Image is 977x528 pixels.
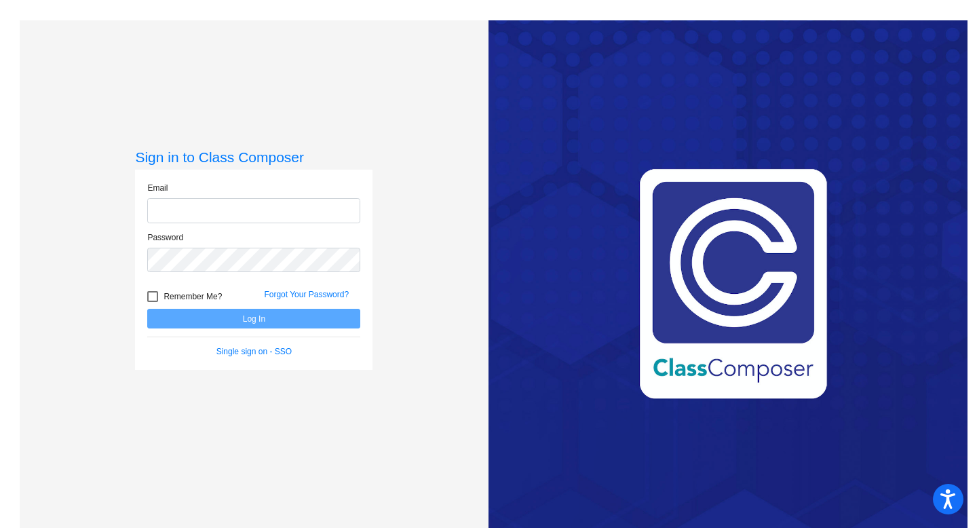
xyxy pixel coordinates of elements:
a: Single sign on - SSO [216,347,292,356]
span: Remember Me? [164,288,222,305]
h3: Sign in to Class Composer [135,149,372,166]
a: Forgot Your Password? [264,290,349,299]
label: Email [147,182,168,194]
button: Log In [147,309,360,328]
label: Password [147,231,183,244]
